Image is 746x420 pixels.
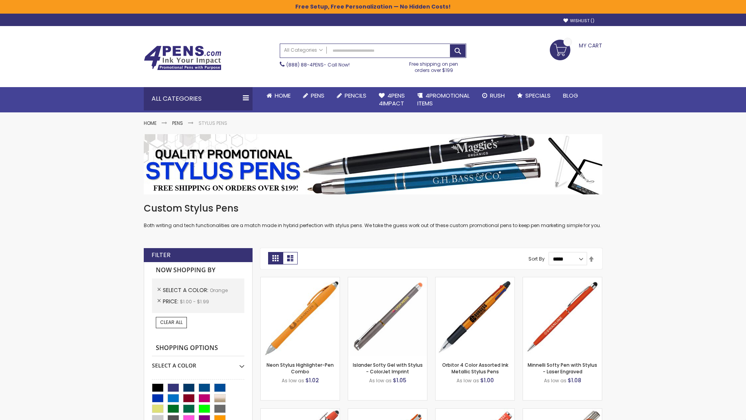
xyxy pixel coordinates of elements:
[261,408,340,415] a: 4P-MS8B-Orange
[528,362,597,374] a: Minnelli Softy Pen with Stylus - Laser Engraved
[152,356,244,369] div: Select A Color
[348,277,427,283] a: Islander Softy Gel with Stylus - ColorJet Imprint-Orange
[348,408,427,415] a: Avendale Velvet Touch Stylus Gel Pen-Orange
[348,277,427,356] img: Islander Softy Gel with Stylus - ColorJet Imprint-Orange
[490,91,505,100] span: Rush
[152,340,244,357] strong: Shopping Options
[286,61,324,68] a: (888) 88-4PENS
[411,87,476,112] a: 4PROMOTIONALITEMS
[523,408,602,415] a: Tres-Chic Softy Brights with Stylus Pen - Laser-Orange
[267,362,334,374] a: Neon Stylus Highlighter-Pen Combo
[379,91,405,107] span: 4Pens 4impact
[156,317,187,328] a: Clear All
[331,87,373,104] a: Pencils
[476,87,511,104] a: Rush
[525,91,551,100] span: Specials
[163,297,180,305] span: Price
[563,91,578,100] span: Blog
[144,202,602,229] div: Both writing and tech functionalities are a match made in hybrid perfection with stylus pens. We ...
[436,277,514,356] img: Orbitor 4 Color Assorted Ink Metallic Stylus Pens-Orange
[144,120,157,126] a: Home
[393,376,406,384] span: $1.05
[442,362,508,374] a: Orbitor 4 Color Assorted Ink Metallic Stylus Pens
[152,251,171,259] strong: Filter
[523,277,602,356] img: Minnelli Softy Pen with Stylus - Laser Engraved-Orange
[568,376,581,384] span: $1.08
[260,87,297,104] a: Home
[401,58,467,73] div: Free shipping on pen orders over $199
[528,255,545,262] label: Sort By
[210,287,228,294] span: Orange
[480,376,494,384] span: $1.00
[417,91,470,107] span: 4PROMOTIONAL ITEMS
[353,362,423,374] a: Islander Softy Gel with Stylus - ColorJet Imprint
[275,91,291,100] span: Home
[544,377,566,384] span: As low as
[297,87,331,104] a: Pens
[280,44,327,57] a: All Categories
[345,91,366,100] span: Pencils
[284,47,323,53] span: All Categories
[261,277,340,356] img: Neon Stylus Highlighter-Pen Combo-Orange
[557,87,584,104] a: Blog
[152,262,244,278] strong: Now Shopping by
[511,87,557,104] a: Specials
[163,286,210,294] span: Select A Color
[311,91,324,100] span: Pens
[457,377,479,384] span: As low as
[563,18,594,24] a: Wishlist
[144,45,221,70] img: 4Pens Custom Pens and Promotional Products
[436,408,514,415] a: Marin Softy Pen with Stylus - Laser Engraved-Orange
[160,319,183,325] span: Clear All
[523,277,602,283] a: Minnelli Softy Pen with Stylus - Laser Engraved-Orange
[268,252,283,264] strong: Grid
[373,87,411,112] a: 4Pens4impact
[282,377,304,384] span: As low as
[172,120,183,126] a: Pens
[144,87,253,110] div: All Categories
[261,277,340,283] a: Neon Stylus Highlighter-Pen Combo-Orange
[144,134,602,194] img: Stylus Pens
[180,298,209,305] span: $1.00 - $1.99
[199,120,227,126] strong: Stylus Pens
[286,61,350,68] span: - Call Now!
[305,376,319,384] span: $1.02
[369,377,392,384] span: As low as
[144,202,602,215] h1: Custom Stylus Pens
[436,277,514,283] a: Orbitor 4 Color Assorted Ink Metallic Stylus Pens-Orange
